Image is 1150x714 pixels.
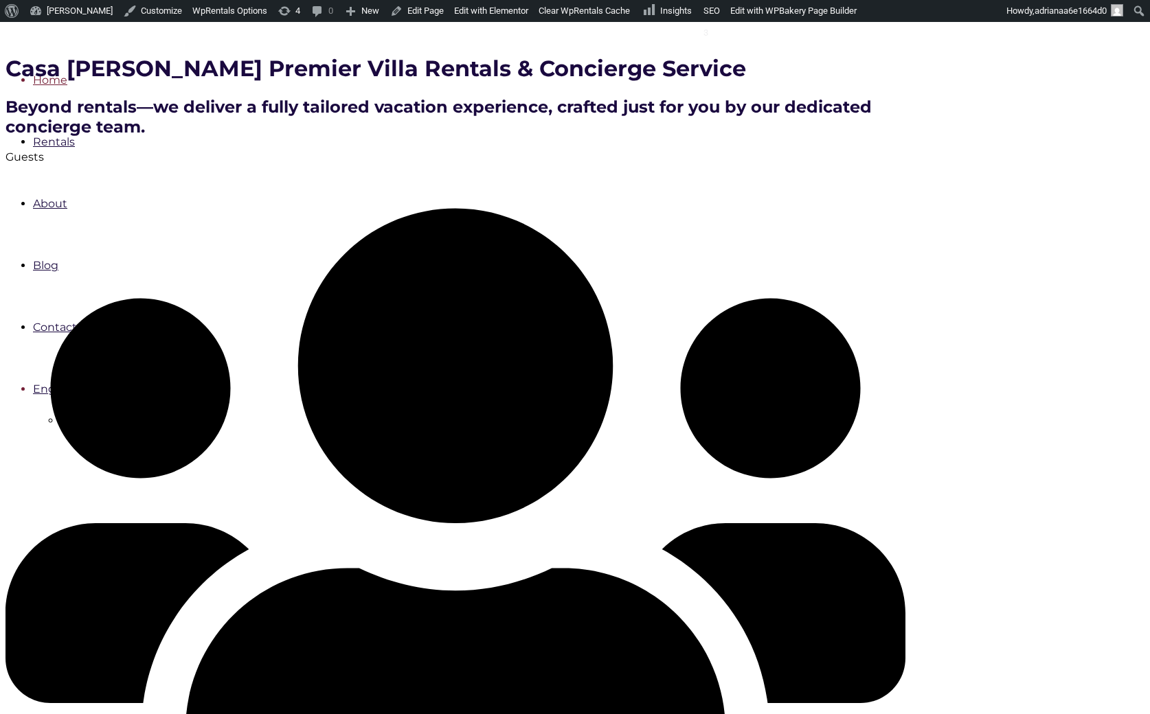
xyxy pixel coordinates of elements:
span: adrianaa6e1664d0 [1035,5,1107,16]
span: SEO [703,5,720,16]
h1: Casa [PERSON_NAME] Premier Villa Rentals & Concierge Service [5,55,905,82]
span: Edit with Elementor [454,5,528,16]
h2: Beyond rentals—we deliver a fully tailored vacation experience, crafted just for you by our dedic... [5,97,905,137]
a: Rentals [33,135,75,148]
label: Guests [5,150,44,163]
div: 3 [703,22,720,44]
span: Insights [660,5,692,16]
